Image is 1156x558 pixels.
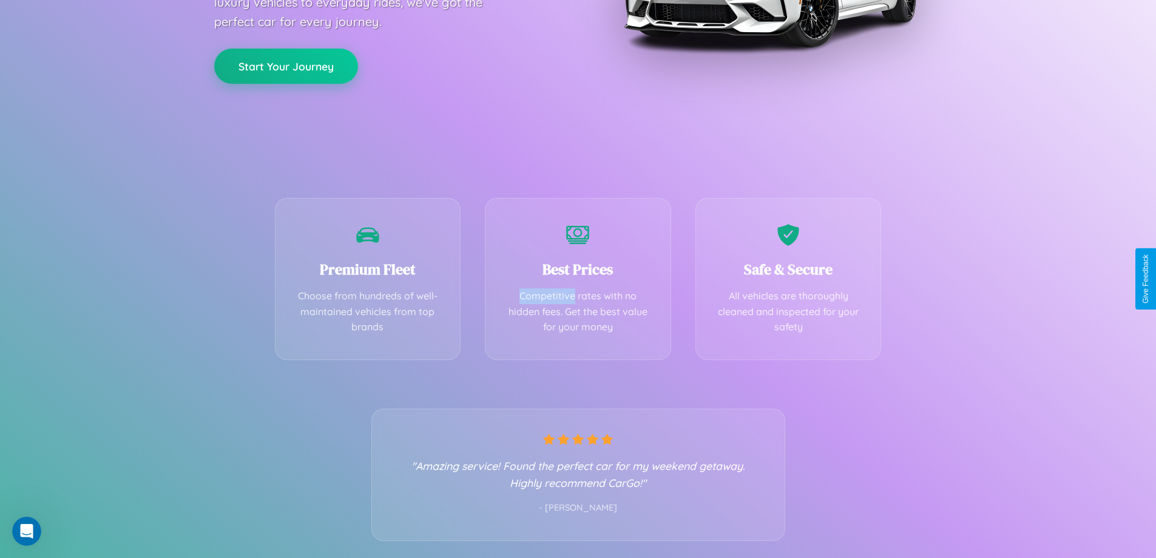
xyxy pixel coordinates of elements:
h3: Best Prices [504,259,652,279]
div: Give Feedback [1141,254,1150,304]
button: Start Your Journey [214,49,358,84]
p: - [PERSON_NAME] [396,500,760,516]
iframe: Intercom live chat [12,517,41,546]
p: "Amazing service! Found the perfect car for my weekend getaway. Highly recommend CarGo!" [396,457,760,491]
h3: Premium Fleet [294,259,442,279]
p: Competitive rates with no hidden fees. Get the best value for your money [504,288,652,335]
h3: Safe & Secure [714,259,863,279]
p: Choose from hundreds of well-maintained vehicles from top brands [294,288,442,335]
p: All vehicles are thoroughly cleaned and inspected for your safety [714,288,863,335]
